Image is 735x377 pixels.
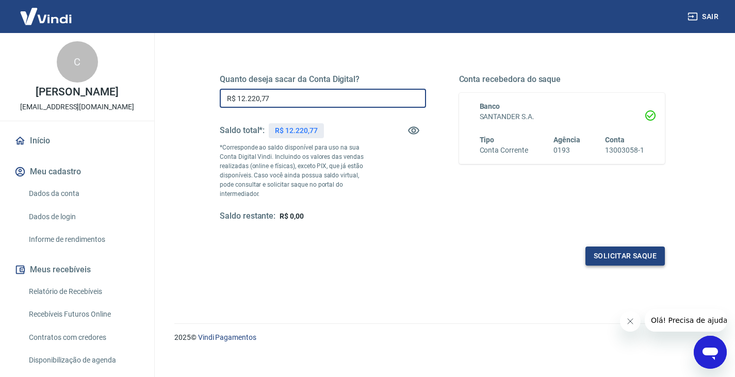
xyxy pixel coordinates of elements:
[605,145,644,156] h6: 13003058-1
[12,129,142,152] a: Início
[12,258,142,281] button: Meus recebíveis
[36,87,118,97] p: [PERSON_NAME]
[25,327,142,348] a: Contratos com credores
[25,206,142,227] a: Dados de login
[553,136,580,144] span: Agência
[480,102,500,110] span: Banco
[480,111,645,122] h6: SANTANDER S.A.
[174,332,710,343] p: 2025 ©
[553,145,580,156] h6: 0193
[605,136,625,144] span: Conta
[459,74,665,85] h5: Conta recebedora do saque
[12,160,142,183] button: Meu cadastro
[694,336,727,369] iframe: Botão para abrir a janela de mensagens
[6,7,87,15] span: Olá! Precisa de ajuda?
[25,304,142,325] a: Recebíveis Futuros Online
[220,125,265,136] h5: Saldo total*:
[25,229,142,250] a: Informe de rendimentos
[280,212,304,220] span: R$ 0,00
[57,41,98,83] div: C
[25,183,142,204] a: Dados da conta
[620,311,641,332] iframe: Fechar mensagem
[480,145,528,156] h6: Conta Corrente
[275,125,317,136] p: R$ 12.220,77
[685,7,723,26] button: Sair
[220,211,275,222] h5: Saldo restante:
[20,102,134,112] p: [EMAIL_ADDRESS][DOMAIN_NAME]
[585,247,665,266] button: Solicitar saque
[198,333,256,341] a: Vindi Pagamentos
[480,136,495,144] span: Tipo
[220,143,374,199] p: *Corresponde ao saldo disponível para uso na sua Conta Digital Vindi. Incluindo os valores das ve...
[25,350,142,371] a: Disponibilização de agenda
[12,1,79,32] img: Vindi
[25,281,142,302] a: Relatório de Recebíveis
[220,74,426,85] h5: Quanto deseja sacar da Conta Digital?
[645,309,727,332] iframe: Mensagem da empresa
